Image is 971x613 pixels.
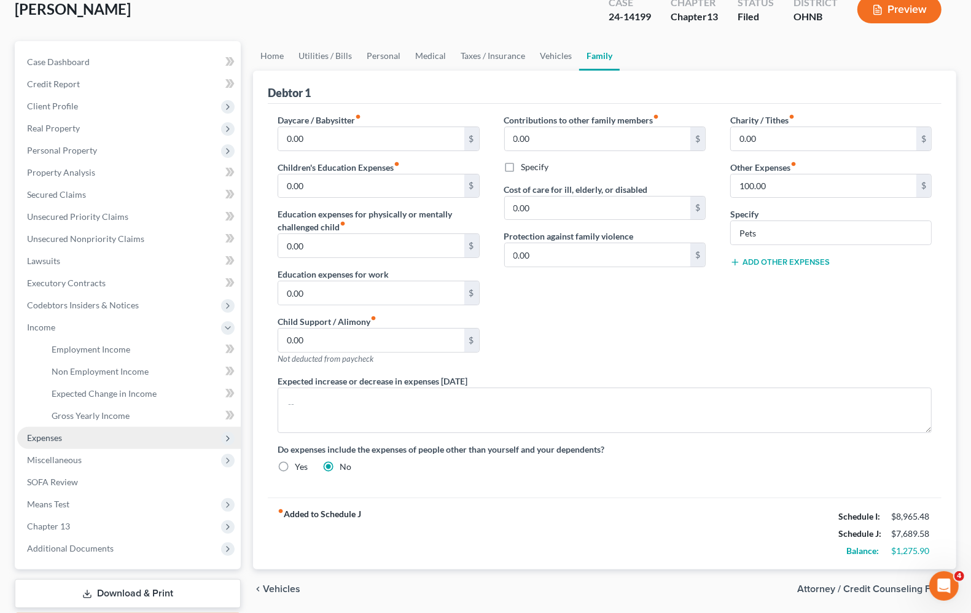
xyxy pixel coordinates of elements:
span: Property Analysis [27,167,95,178]
span: 4 [954,571,964,581]
label: Other Expenses [730,161,797,174]
div: $ [916,127,931,150]
a: Property Analysis [17,162,241,184]
span: 13 [707,10,718,22]
a: Taxes / Insurance [453,41,532,71]
span: Chapter 13 [27,521,70,531]
span: Vehicles [263,584,300,594]
a: Family [579,41,620,71]
div: Filed [738,10,774,24]
i: fiber_manual_record [394,161,400,167]
input: -- [731,174,916,198]
div: $ [464,174,479,198]
div: $ [464,234,479,257]
button: Attorney / Credit Counseling Fees chevron_right [797,584,956,594]
strong: Schedule J: [838,528,881,539]
span: Client Profile [27,101,78,111]
input: -- [278,281,464,305]
a: Executory Contracts [17,272,241,294]
div: $ [690,243,705,267]
input: -- [278,127,464,150]
div: $1,275.90 [891,545,932,557]
i: fiber_manual_record [790,161,797,167]
i: fiber_manual_record [278,508,284,514]
input: -- [505,243,690,267]
span: Expected Change in Income [52,388,157,399]
label: Child Support / Alimony [278,315,376,328]
label: Contributions to other family members [504,114,660,127]
span: Not deducted from paycheck [278,354,373,364]
a: Personal [359,41,408,71]
i: fiber_manual_record [370,315,376,321]
input: -- [278,234,464,257]
a: Employment Income [42,338,241,361]
div: $8,965.48 [891,510,932,523]
span: SOFA Review [27,477,78,487]
span: Income [27,322,55,332]
label: No [340,461,351,473]
label: Education expenses for physically or mentally challenged child [278,208,479,233]
span: Non Employment Income [52,366,149,377]
i: fiber_manual_record [653,114,660,120]
span: Attorney / Credit Counseling Fees [797,584,946,594]
span: Unsecured Priority Claims [27,211,128,222]
i: fiber_manual_record [340,221,346,227]
label: Specify [521,161,549,173]
div: $ [690,197,705,220]
div: $ [916,174,931,198]
strong: Balance: [846,545,879,556]
span: Additional Documents [27,543,114,553]
input: -- [278,174,464,198]
a: Unsecured Priority Claims [17,206,241,228]
span: Real Property [27,123,80,133]
a: Non Employment Income [42,361,241,383]
span: Unsecured Nonpriority Claims [27,233,144,244]
a: Utilities / Bills [291,41,359,71]
span: Secured Claims [27,189,86,200]
span: Case Dashboard [27,57,90,67]
strong: Schedule I: [838,511,880,521]
a: SOFA Review [17,471,241,493]
div: Chapter [671,10,718,24]
div: $ [464,329,479,352]
iframe: Intercom live chat [929,571,959,601]
i: fiber_manual_record [789,114,795,120]
div: OHNB [794,10,838,24]
input: -- [278,329,464,352]
span: Personal Property [27,145,97,155]
a: Credit Report [17,73,241,95]
div: $ [464,281,479,305]
div: 24-14199 [609,10,651,24]
input: -- [505,197,690,220]
span: Lawsuits [27,256,60,266]
span: Executory Contracts [27,278,106,288]
div: $ [690,127,705,150]
span: Credit Report [27,79,80,89]
div: Debtor 1 [268,85,311,100]
button: chevron_left Vehicles [253,584,300,594]
label: Do expenses include the expenses of people other than yourself and your dependents? [278,443,932,456]
input: Specify... [731,221,931,244]
span: Miscellaneous [27,455,82,465]
a: Unsecured Nonpriority Claims [17,228,241,250]
input: -- [731,127,916,150]
i: fiber_manual_record [355,114,361,120]
div: $7,689.58 [891,528,932,540]
a: Case Dashboard [17,51,241,73]
label: Yes [295,461,308,473]
span: Gross Yearly Income [52,410,130,421]
span: Codebtors Insiders & Notices [27,300,139,310]
label: Expected increase or decrease in expenses [DATE] [278,375,467,388]
label: Charity / Tithes [730,114,795,127]
label: Children's Education Expenses [278,161,400,174]
label: Daycare / Babysitter [278,114,361,127]
a: Vehicles [532,41,579,71]
a: Secured Claims [17,184,241,206]
span: Expenses [27,432,62,443]
input: -- [505,127,690,150]
button: Add Other Expenses [730,257,830,267]
span: Employment Income [52,344,130,354]
label: Specify [730,208,758,221]
label: Protection against family violence [504,230,634,243]
div: $ [464,127,479,150]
